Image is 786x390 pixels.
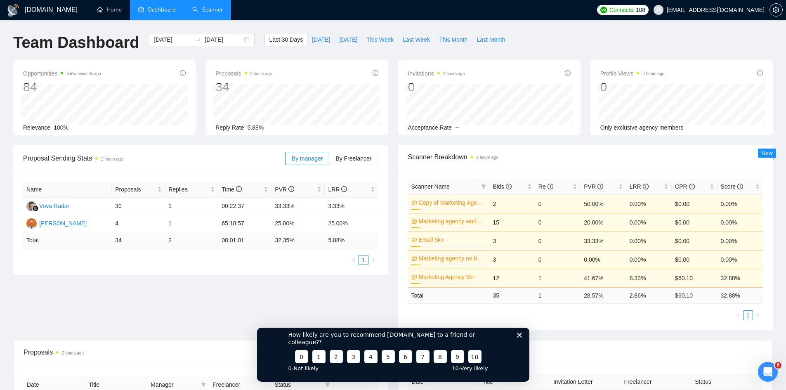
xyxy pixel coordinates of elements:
button: right [753,310,763,320]
span: Acceptance Rate [408,124,452,131]
img: VR [26,201,37,211]
button: Last 30 Days [264,33,307,46]
iframe: Survey from GigRadar.io [257,328,529,382]
span: 5.88% [248,124,264,131]
button: [DATE] [335,33,362,46]
li: 1 [359,255,368,265]
span: info-circle [548,184,553,189]
td: 1 [535,287,581,303]
span: Proposals [215,69,272,78]
span: swap-right [195,36,201,43]
th: Title [479,374,550,390]
iframe: Intercom live chat [758,362,778,382]
td: $ 60.10 [672,287,717,303]
a: homeHome [97,6,122,13]
a: Marketing Agency 5k+ [419,272,485,281]
a: VRVova Radar [26,202,69,209]
img: gigradar-bm.png [33,206,38,211]
span: left [351,258,356,262]
button: left [349,255,359,265]
td: 3 [489,250,535,269]
td: 25.00% [271,215,325,232]
span: This Week [366,35,394,44]
td: 41.67% [581,269,626,287]
button: setting [769,3,783,17]
span: Last Week [403,35,430,44]
span: info-circle [288,186,294,192]
time: 2 hours ago [642,71,664,76]
span: Proposals [115,185,156,194]
td: $0.00 [672,232,717,250]
th: Freelancer [621,374,692,390]
td: 15 [489,213,535,232]
div: [PERSON_NAME] [39,219,87,228]
span: LRR [630,183,649,190]
span: [DATE] [312,35,330,44]
th: Status [692,374,762,390]
span: user [656,7,661,13]
td: 0.00% [626,194,672,213]
time: 2 hours ago [477,155,498,160]
a: 1 [359,255,368,265]
span: PVR [584,183,603,190]
span: Scanner Breakdown [408,152,763,162]
span: Reply Rate [215,124,244,131]
td: 08:01:01 [218,232,271,248]
td: 32.88 % [718,287,763,303]
button: This Week [362,33,398,46]
button: Last Month [472,33,510,46]
span: Relevance [23,124,50,131]
td: 0.00% [626,250,672,269]
span: Last 30 Days [269,35,303,44]
a: searchScanner [192,6,223,13]
td: 33.33% [271,198,325,215]
span: right [371,258,376,262]
td: 50.00% [581,194,626,213]
span: Re [538,183,553,190]
span: right [755,313,760,318]
th: Replies [165,182,218,198]
td: 5.88 % [325,232,378,248]
span: [DATE] [339,35,357,44]
td: 35 [489,287,535,303]
span: info-circle [757,70,763,76]
time: 2 hours ago [250,71,272,76]
span: dashboard [138,7,144,12]
span: filter [479,180,488,193]
li: 1 [743,310,753,320]
td: $0.00 [672,213,717,232]
li: Next Page [368,255,378,265]
span: info-circle [180,70,186,76]
span: setting [770,7,782,13]
td: 0.00% [581,250,626,269]
span: By manager [292,155,323,162]
span: info-circle [737,184,743,189]
span: Only exclusive agency members [600,124,684,131]
span: New [761,150,773,156]
span: CPR [675,183,694,190]
span: 8 [775,362,781,369]
span: Score [721,183,743,190]
span: crown [411,218,417,224]
div: 84 [23,79,101,95]
span: info-circle [373,70,378,76]
span: left [736,313,741,318]
td: 1 [165,198,218,215]
td: 0.00% [718,232,763,250]
h1: Team Dashboard [13,33,139,52]
span: crown [411,200,417,206]
span: Replies [168,185,209,194]
td: 65:18:57 [218,215,271,232]
td: 32.88% [718,269,763,287]
td: 28.57 % [581,287,626,303]
span: Opportunities [23,69,101,78]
